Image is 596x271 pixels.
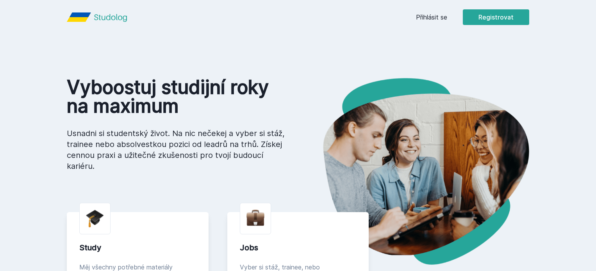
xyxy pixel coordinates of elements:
a: Přihlásit se [416,12,447,22]
button: Registrovat [463,9,529,25]
img: graduation-cap.png [86,209,104,228]
p: Usnadni si studentský život. Na nic nečekej a vyber si stáž, trainee nebo absolvestkou pozici od ... [67,128,286,172]
h1: Vyboostuj studijní roky na maximum [67,78,286,115]
img: briefcase.png [246,208,264,228]
div: Study [79,242,196,253]
img: hero.png [298,78,529,265]
div: Jobs [240,242,357,253]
